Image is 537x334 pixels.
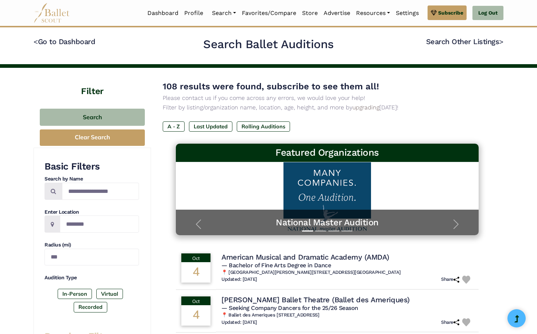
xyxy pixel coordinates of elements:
[441,319,459,326] h6: Share
[34,37,95,46] a: <Go to Dashboard
[221,295,410,304] h4: [PERSON_NAME] Ballet Theatre (Ballet des Ameriques)
[203,37,334,52] h2: Search Ballet Auditions
[209,5,239,21] a: Search
[40,109,145,126] button: Search
[62,183,139,200] input: Search by names...
[183,217,471,228] a: National Master Audition
[431,9,437,17] img: gem.svg
[302,227,313,235] button: Slide 1
[74,302,107,312] label: Recorded
[321,5,353,21] a: Advertise
[237,121,290,132] label: Rolling Auditions
[163,103,492,112] p: Filter by listing/organization name, location, age, height, and more by [DATE]!
[45,160,139,173] h3: Basic Filters
[181,253,210,262] div: Oct
[428,5,467,20] a: Subscribe
[472,6,503,20] a: Log Out
[45,175,139,183] h4: Search by Name
[182,147,473,159] h3: Featured Organizations
[144,5,181,21] a: Dashboard
[163,121,185,132] label: A - Z
[299,5,321,21] a: Store
[34,37,38,46] code: <
[34,68,151,98] h4: Filter
[45,274,139,281] h4: Audition Type
[315,227,326,235] button: Slide 2
[40,129,145,146] button: Clear Search
[438,9,463,17] span: Subscribe
[163,93,492,103] p: Please contact us if you come across any errors, we would love your help!
[441,276,459,283] h6: Share
[328,227,339,235] button: Slide 3
[163,81,379,92] span: 108 results were found, subscribe to see them all!
[60,215,139,233] input: Location
[221,304,358,311] span: — Seeking Company Dancers for the 25/26 Season
[181,262,210,283] div: 4
[221,269,473,276] h6: 📍 [GEOGRAPHIC_DATA][PERSON_NAME][STREET_ADDRESS][GEOGRAPHIC_DATA]
[181,5,206,21] a: Profile
[393,5,422,21] a: Settings
[499,37,503,46] code: >
[221,262,331,269] span: — Bachelor of Fine Arts Degree in Dance
[189,121,232,132] label: Last Updated
[221,252,389,262] h4: American Musical and Dramatic Academy (AMDA)
[353,5,393,21] a: Resources
[352,104,379,111] a: upgrading
[181,296,210,305] div: Oct
[96,289,123,299] label: Virtual
[221,312,473,318] h6: 📍 Ballet des Ameriques [STREET_ADDRESS]
[58,289,92,299] label: In-Person
[181,305,210,326] div: 4
[239,5,299,21] a: Favorites/Compare
[341,227,352,235] button: Slide 4
[426,37,503,46] a: Search Other Listings>
[221,319,257,326] h6: Updated: [DATE]
[45,209,139,216] h4: Enter Location
[45,241,139,249] h4: Radius (mi)
[221,276,257,283] h6: Updated: [DATE]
